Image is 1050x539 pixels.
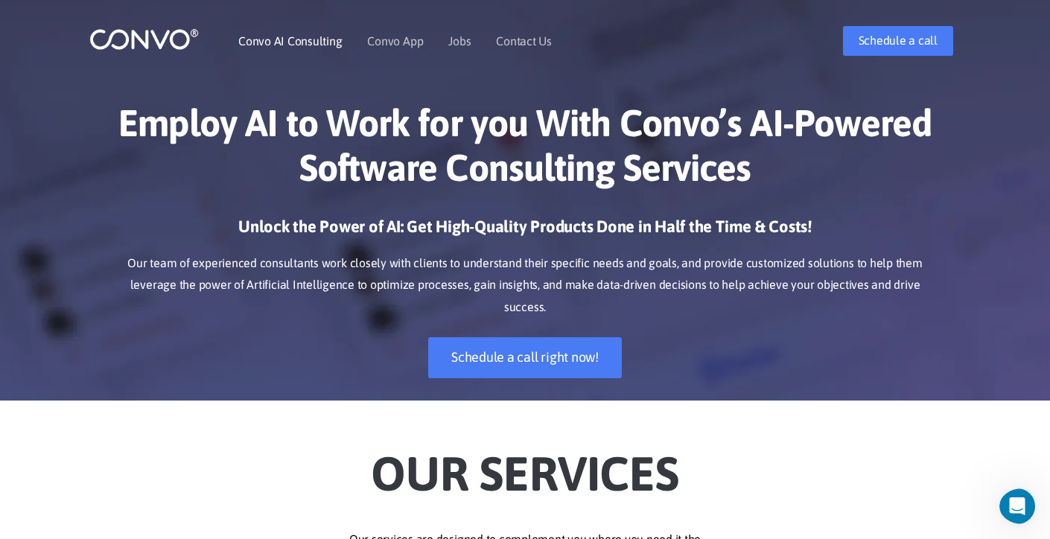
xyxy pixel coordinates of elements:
h1: Employ AI to Work for you With Convo’s AI-Powered Software Consulting Services [112,101,938,201]
h2: Our Services [112,423,938,506]
iframe: Intercom live chat [999,488,1046,524]
a: Convo AI Consulting [238,35,342,47]
p: Our team of experienced consultants work closely with clients to understand their specific needs ... [112,252,938,319]
a: Contact Us [496,35,552,47]
img: logo_1.png [89,28,199,51]
h3: Unlock the Power of AI: Get High-Quality Products Done in Half the Time & Costs! [112,216,938,249]
a: Jobs [448,35,471,47]
a: Schedule a call [843,26,953,56]
a: Schedule a call right now! [428,337,622,378]
a: Convo App [367,35,423,47]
